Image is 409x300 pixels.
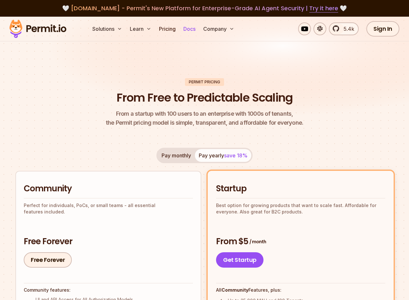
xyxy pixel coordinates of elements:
span: / month [249,238,266,245]
h1: From Free to Predictable Scaling [117,90,293,106]
p: Best option for growing products that want to scale fast. Affordable for everyone. Also great for... [216,202,385,215]
h2: Community [24,183,193,195]
h2: Startup [216,183,385,195]
div: 🤍 🤍 [15,4,394,13]
a: Sign In [366,21,399,37]
a: Pricing [156,22,178,35]
h3: From $5 [216,236,385,247]
h4: Community features: [24,287,193,293]
a: 5.4k [329,22,359,35]
button: Solutions [90,22,125,35]
div: Permit Pricing [185,78,224,86]
span: From a startup with 100 users to an enterprise with 1000s of tenants, [106,109,303,118]
button: Pay monthly [158,149,195,162]
p: Perfect for individuals, PoCs, or small teams - all essential features included. [24,202,193,215]
a: Get Startup [216,252,263,268]
p: the Permit pricing model is simple, transparent, and affordable for everyone. [106,109,303,127]
button: Company [201,22,237,35]
strong: Community [221,287,248,293]
a: Docs [181,22,198,35]
button: Learn [127,22,154,35]
a: Free Forever [24,252,72,268]
span: 5.4k [340,25,354,33]
img: Permit logo [6,18,69,40]
a: Try it here [309,4,338,13]
span: [DOMAIN_NAME] - Permit's New Platform for Enterprise-Grade AI Agent Security | [71,4,338,12]
h3: Free Forever [24,236,193,247]
h4: All Features, plus: [216,287,385,293]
